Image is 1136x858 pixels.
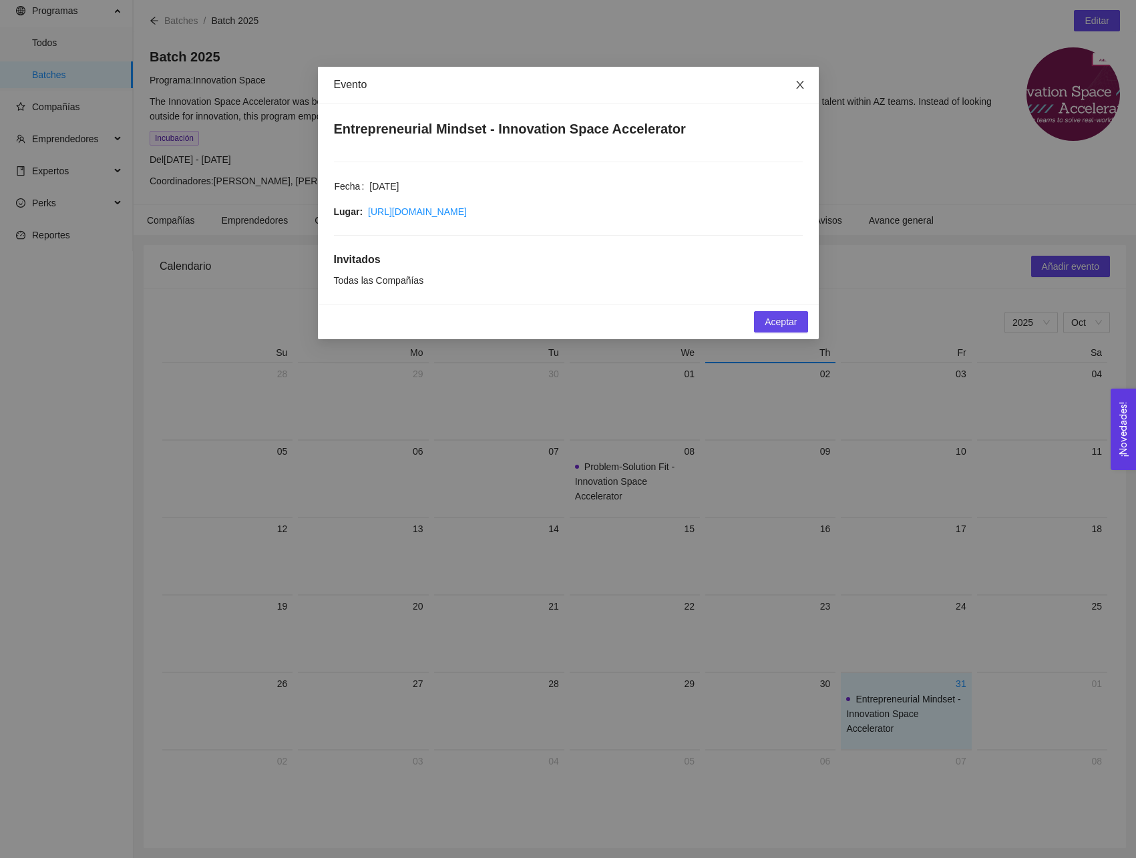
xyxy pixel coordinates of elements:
span: Todas las Compañías [334,275,424,286]
span: Aceptar [765,314,797,329]
span: close [795,79,805,90]
h4: Entrepreneurial Mindset - Innovation Space Accelerator [334,120,803,138]
strong: Lugar: [334,206,363,217]
button: Open Feedback Widget [1111,389,1136,470]
span: [DATE] [369,179,801,194]
button: Aceptar [754,311,807,333]
button: Close [781,67,819,104]
h5: Invitados [334,252,803,268]
span: Fecha [335,179,370,194]
div: Evento [334,77,803,92]
a: [URL][DOMAIN_NAME] [368,206,467,217]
